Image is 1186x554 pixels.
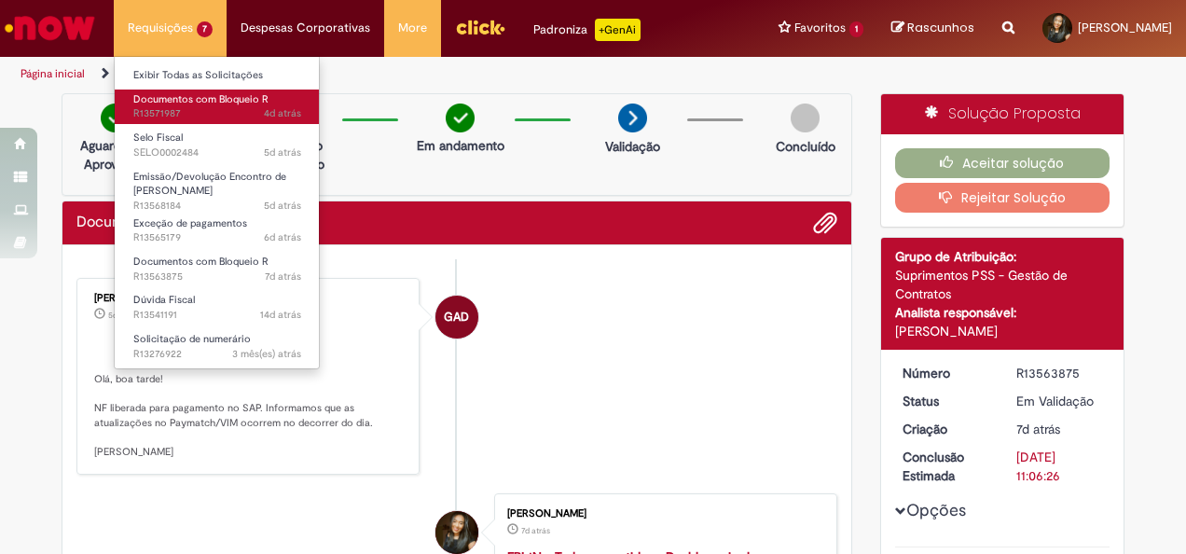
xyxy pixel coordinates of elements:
a: Aberto R13571987 : Documentos com Bloqueio R [115,90,320,124]
p: Olá, boa tarde! NF liberada para pagamento no SAP. Informamos que as atualizações no Paymatch/VIM... [94,344,405,460]
span: Dúvida Fiscal [133,293,195,307]
span: R13276922 [133,347,301,362]
span: 7d atrás [265,270,301,284]
button: Aceitar solução [895,148,1110,178]
span: 6d atrás [264,230,301,244]
a: Aberto R13541191 : Dúvida Fiscal [115,290,320,325]
span: R13571987 [133,106,301,121]
span: SELO0002484 [133,145,301,160]
time: 24/09/2025 16:06:22 [1016,421,1060,437]
div: [DATE] 11:06:26 [1016,448,1103,485]
span: 7d atrás [1016,421,1060,437]
span: Emissão/Devolução Encontro de [PERSON_NAME] [133,170,286,199]
a: Aberto R13565179 : Exceção de pagamentos [115,214,320,248]
time: 25/09/2025 17:18:54 [264,199,301,213]
span: Favoritos [794,19,846,37]
button: Rejeitar Solução [895,183,1110,213]
div: Solução Proposta [881,94,1124,134]
span: Selo Fiscal [133,131,183,145]
div: [PERSON_NAME] [895,322,1110,340]
span: R13541191 [133,308,301,323]
time: 24/09/2025 16:06:23 [265,270,301,284]
p: Validação [605,137,660,156]
dt: Número [889,364,1003,382]
img: check-circle-green.png [446,104,475,132]
span: Requisições [128,19,193,37]
time: 26/09/2025 11:15:40 [264,145,301,159]
a: Página inicial [21,66,85,81]
time: 24/09/2025 16:06:11 [521,525,550,536]
span: 5d atrás [264,199,301,213]
dt: Criação [889,420,1003,438]
span: Solicitação de numerário [133,332,251,346]
span: Exceção de pagamentos [133,216,247,230]
span: Documentos com Bloqueio R [133,92,269,106]
time: 26/09/2025 16:06:09 [108,310,138,321]
img: check-circle-green.png [101,104,130,132]
time: 25/09/2025 08:43:02 [264,230,301,244]
time: 16/09/2025 17:27:13 [260,308,301,322]
span: R13563875 [133,270,301,284]
p: +GenAi [595,19,641,41]
div: Mariana Silva Suares [435,511,478,554]
time: 10/07/2025 20:53:20 [232,347,301,361]
button: Adicionar anexos [813,211,837,235]
span: 4d atrás [264,106,301,120]
span: Documentos com Bloqueio R [133,255,269,269]
span: R13568184 [133,199,301,214]
span: 3 mês(es) atrás [232,347,301,361]
p: Concluído [776,137,835,156]
div: Suprimentos PSS - Gestão de Contratos [895,266,1110,303]
time: 26/09/2025 17:21:20 [264,106,301,120]
img: click_logo_yellow_360x200.png [455,13,505,41]
a: Aberto R13568184 : Emissão/Devolução Encontro de Contas Fornecedor [115,167,320,207]
img: arrow-next.png [618,104,647,132]
a: Rascunhos [891,20,974,37]
ul: Trilhas de página [14,57,777,91]
span: 1 [849,21,863,37]
ul: Requisições [114,56,320,369]
span: 7 [197,21,213,37]
span: 5d atrás [264,145,301,159]
div: Grupo de Atribuição: [895,247,1110,266]
span: GAD [444,295,469,339]
div: R13563875 [1016,364,1103,382]
dt: Conclusão Estimada [889,448,1003,485]
a: Aberto SELO0002484 : Selo Fiscal [115,128,320,162]
div: 24/09/2025 16:06:22 [1016,420,1103,438]
span: Rascunhos [907,19,974,36]
span: R13565179 [133,230,301,245]
span: [PERSON_NAME] [1078,20,1172,35]
div: Gabriela Alves De Souza [435,296,478,339]
div: Analista responsável: [895,303,1110,322]
div: [PERSON_NAME] [507,508,818,519]
div: Em Validação [1016,392,1103,410]
span: Despesas Corporativas [241,19,370,37]
a: Aberto R13276922 : Solicitação de numerário [115,329,320,364]
img: ServiceNow [2,9,98,47]
span: 14d atrás [260,308,301,322]
span: More [398,19,427,37]
a: Exibir Todas as Solicitações [115,65,320,86]
div: Padroniza [533,19,641,41]
span: 7d atrás [521,525,550,536]
a: Aberto R13563875 : Documentos com Bloqueio R [115,252,320,286]
p: Aguardando Aprovação [70,136,160,173]
div: [PERSON_NAME] [94,293,405,304]
p: Em andamento [417,136,504,155]
h2: Documentos com Bloqueio R Histórico de tíquete [76,215,268,231]
img: img-circle-grey.png [791,104,820,132]
dt: Status [889,392,1003,410]
span: 5d atrás [108,310,138,321]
